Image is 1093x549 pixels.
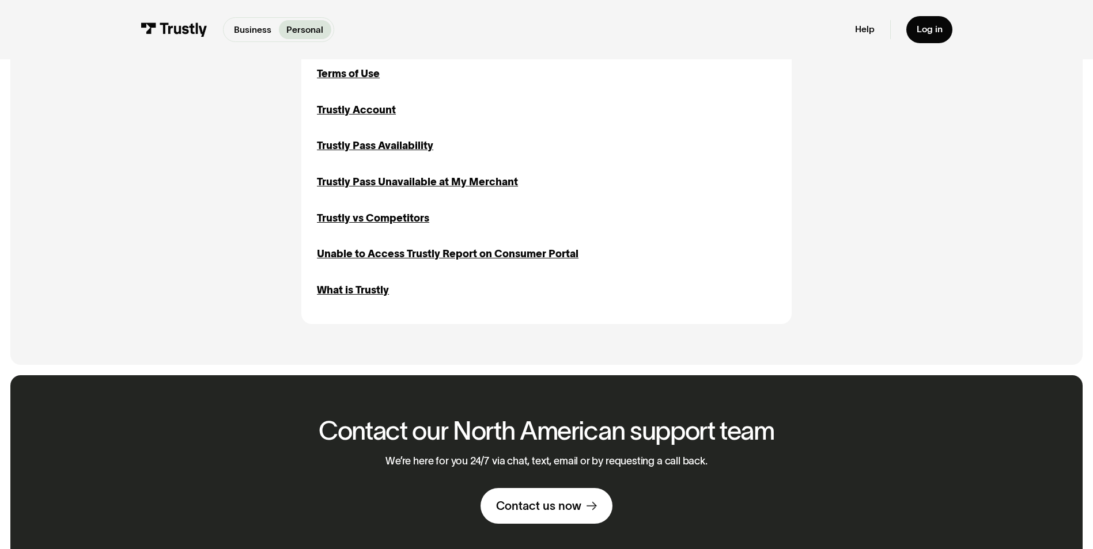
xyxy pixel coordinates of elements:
[234,23,271,37] p: Business
[855,24,875,35] a: Help
[317,174,518,190] a: Trustly Pass Unavailable at My Merchant
[385,455,708,467] p: We’re here for you 24/7 via chat, text, email or by requesting a call back.
[496,498,581,513] div: Contact us now
[286,23,323,37] p: Personal
[317,211,429,226] a: Trustly vs Competitors
[226,20,279,39] a: Business
[317,102,396,118] a: Trustly Account
[279,20,331,39] a: Personal
[317,66,380,82] a: Terms of Use
[141,22,207,37] img: Trustly Logo
[317,138,433,154] a: Trustly Pass Availability
[317,246,578,262] a: Unable to Access Trustly Report on Consumer Portal
[906,16,953,43] a: Log in
[317,283,389,298] a: What is Trustly
[319,417,774,445] h2: Contact our North American support team
[917,24,943,35] div: Log in
[481,488,612,524] a: Contact us now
